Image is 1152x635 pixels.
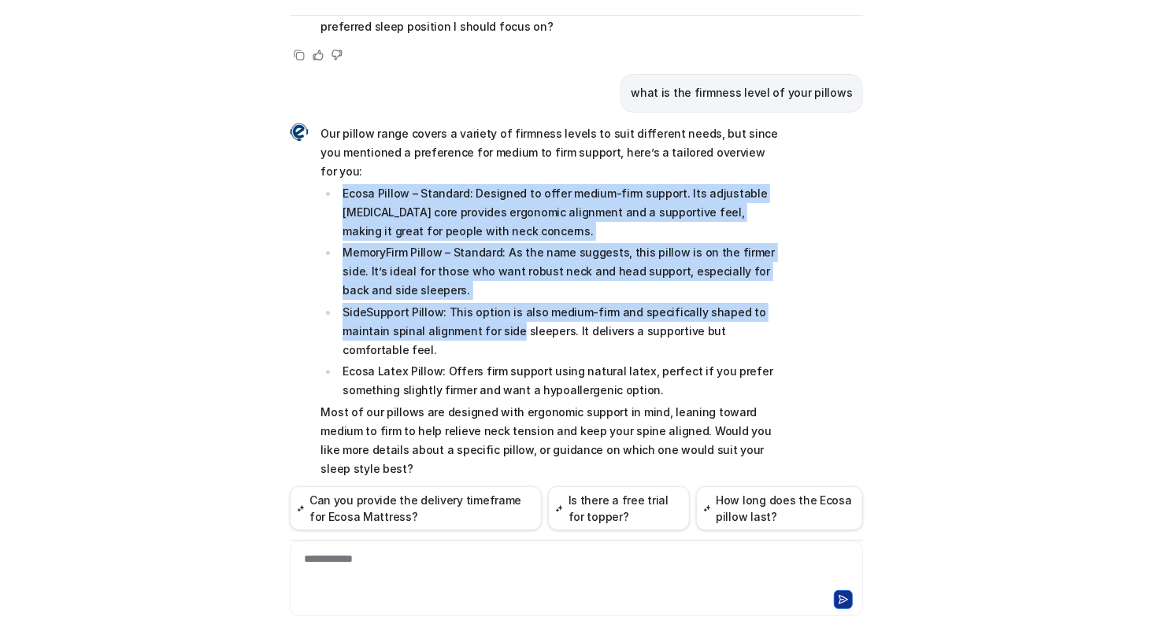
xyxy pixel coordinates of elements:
[321,403,782,478] p: Most of our pillows are designed with ergonomic support in mind, leaning toward medium to firm to...
[343,184,781,241] p: Ecosa Pillow – Standard: Designed to offer medium-firm support. Its adjustable [MEDICAL_DATA] cor...
[343,243,781,300] p: MemoryFirm Pillow – Standard: As the name suggests, this pillow is on the firmer side. It’s ideal...
[343,362,781,400] p: Ecosa Latex Pillow: Offers firm support using natural latex, perfect if you prefer something slig...
[343,303,781,360] p: SideSupport Pillow: This option is also medium-firm and specifically shaped to maintain spinal al...
[290,486,543,530] button: Can you provide the delivery timeframe for Ecosa Mattress?
[321,124,782,181] p: Our pillow range covers a variety of firmness levels to suit different needs, but since you menti...
[696,486,863,530] button: How long does the Ecosa pillow last?
[548,486,689,530] button: Is there a free trial for topper?
[290,123,309,142] img: Widget
[631,83,852,102] p: what is the firmness level of your pillows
